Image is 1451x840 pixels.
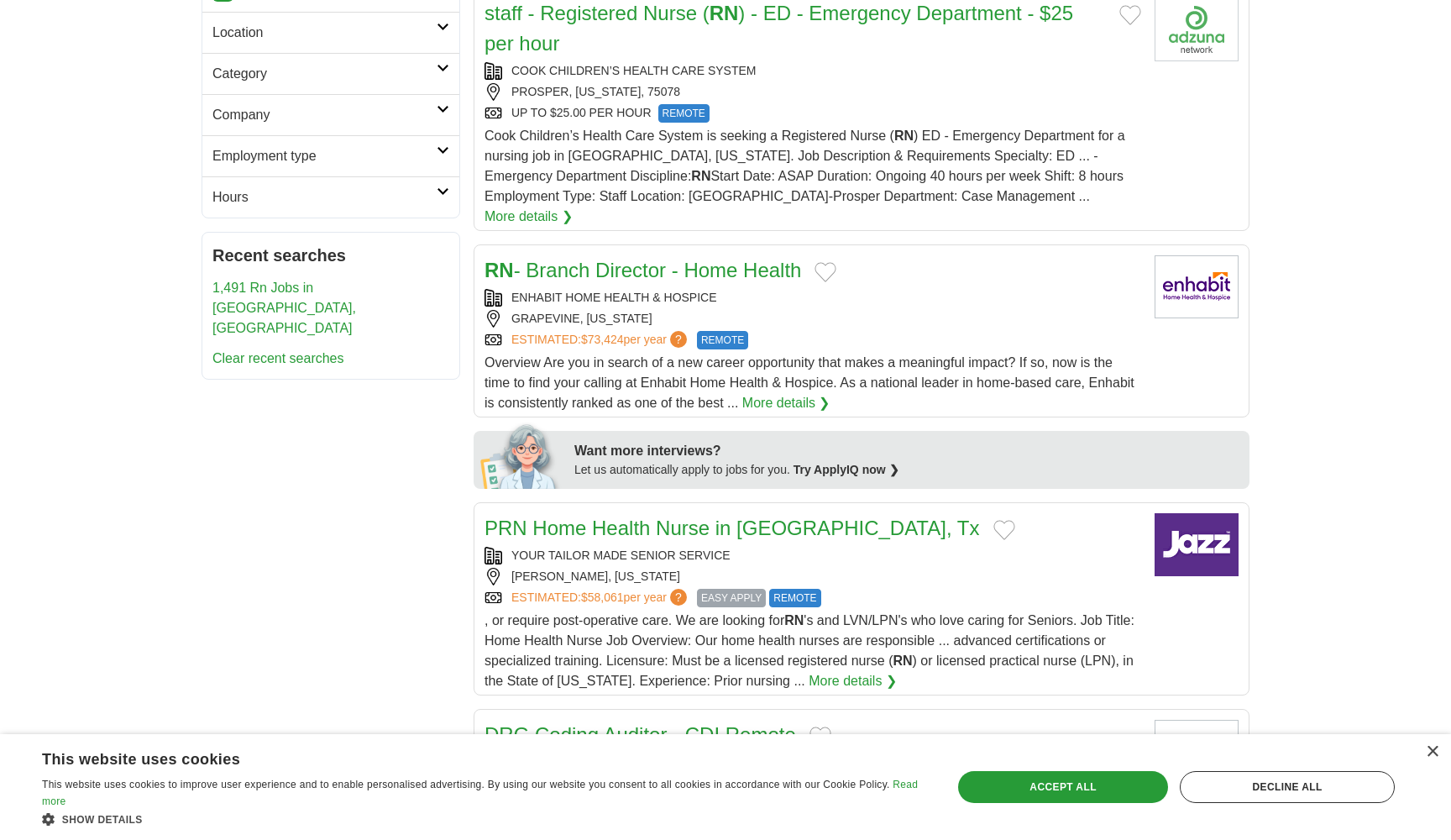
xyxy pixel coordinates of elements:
[993,520,1015,540] button: Add to favorite jobs
[1155,720,1239,783] img: Company logo
[485,517,980,539] a: PRN Home Health Nurse in [GEOGRAPHIC_DATA], Tx
[485,83,1141,101] div: PROSPER, [US_STATE], 75078
[574,441,1239,461] div: Want more interviews?
[212,105,437,125] h2: Company
[485,613,1134,688] span: , or require post-operative care. We are looking for 's and LVN/LPN's who love caring for Seniors...
[511,331,690,349] a: ESTIMATED:$73,424per year?
[670,331,687,348] span: ?
[581,591,624,604] span: $58,061
[894,129,914,143] strong: RN
[710,2,739,24] strong: RN
[815,262,836,282] button: Add to favorite jobs
[485,568,1141,585] div: [PERSON_NAME], [US_STATE]
[1155,513,1239,576] img: Company logo
[485,62,1141,80] div: COOK CHILDREN’S HEALTH CARE SYSTEM
[202,176,459,218] a: Hours
[212,23,437,43] h2: Location
[809,727,831,747] button: Add to favorite jobs
[62,814,143,826] span: Show details
[958,771,1168,803] div: Accept all
[670,589,687,606] span: ?
[480,422,562,489] img: apply-iq-scientist.png
[794,463,899,476] a: Try ApplyIQ now ❯
[485,259,801,281] a: RN- Branch Director - Home Health
[581,333,624,346] span: $73,424
[42,811,925,827] div: Show details
[658,104,710,123] span: REMOTE
[485,207,573,227] a: More details ❯
[202,12,459,53] a: Location
[485,355,1134,410] span: Overview Are you in search of a new career opportunity that makes a meaningful impact? If so, now...
[1180,771,1395,803] div: Decline all
[511,589,690,607] a: ESTIMATED:$58,061per year?
[697,589,766,607] span: EASY APPLY
[485,259,514,281] strong: RN
[202,94,459,135] a: Company
[574,461,1239,479] div: Let us automatically apply to jobs for you.
[212,187,437,207] h2: Hours
[485,129,1125,203] span: Cook Children’s Health Care System is seeking a Registered Nurse ( ) ED - Emergency Department fo...
[485,547,1141,564] div: YOUR TAILOR MADE SENIOR SERVICE
[691,169,710,183] strong: RN
[485,723,796,746] a: DRG Coding Auditor - CDI Remote
[42,744,883,769] div: This website uses cookies
[42,779,890,790] span: This website uses cookies to improve user experience and to enable personalised advertising. By u...
[809,671,897,691] a: More details ❯
[784,613,804,627] strong: RN
[212,146,437,166] h2: Employment type
[1155,255,1239,318] img: Company logo
[212,64,437,84] h2: Category
[742,393,830,413] a: More details ❯
[1119,5,1141,25] button: Add to favorite jobs
[1426,746,1438,759] div: Close
[485,289,1141,307] div: ENHABIT HOME HEALTH & HOSPICE
[769,589,820,607] span: REMOTE
[212,243,449,268] h2: Recent searches
[893,654,912,668] strong: RN
[485,2,1073,55] a: staff - Registered Nurse (RN) - ED - Emergency Department - $25 per hour
[202,53,459,94] a: Category
[212,281,356,335] a: 1,491 Rn Jobs in [GEOGRAPHIC_DATA], [GEOGRAPHIC_DATA]
[485,104,1141,123] div: UP TO $25.00 PER HOUR
[202,135,459,176] a: Employment type
[212,351,344,365] a: Clear recent searches
[485,310,1141,328] div: GRAPEVINE, [US_STATE]
[697,331,748,349] span: REMOTE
